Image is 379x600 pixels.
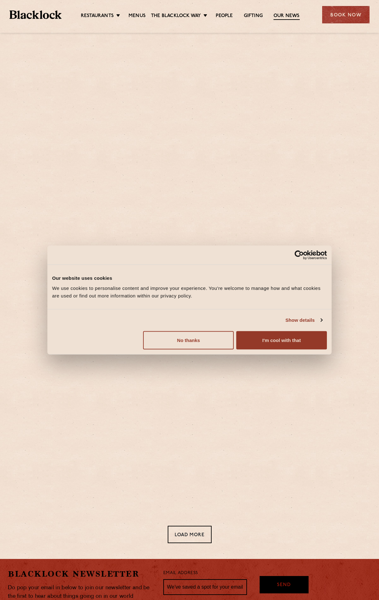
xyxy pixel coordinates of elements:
[52,284,327,299] div: We use cookies to personalise content and improve your experience. You're welcome to manage how a...
[81,13,114,19] a: Restaurants
[9,10,62,19] img: BL_Textured_Logo-footer-cropped.svg
[143,331,234,349] button: No thanks
[277,582,291,589] span: Send
[244,13,263,19] a: Gifting
[274,13,300,20] a: Our News
[163,579,247,595] input: We’ve saved a spot for your email...
[168,526,212,543] div: Load More
[151,13,201,19] a: The Blacklock Way
[236,331,327,349] button: I'm cool with that
[272,250,327,260] a: Usercentrics Cookiebot - opens in a new window
[163,570,198,577] label: Email Address
[322,6,370,23] div: Book Now
[52,274,327,282] div: Our website uses cookies
[216,13,233,19] a: People
[8,568,154,579] h2: Blacklock Newsletter
[129,13,146,19] a: Menus
[286,316,322,324] a: Show details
